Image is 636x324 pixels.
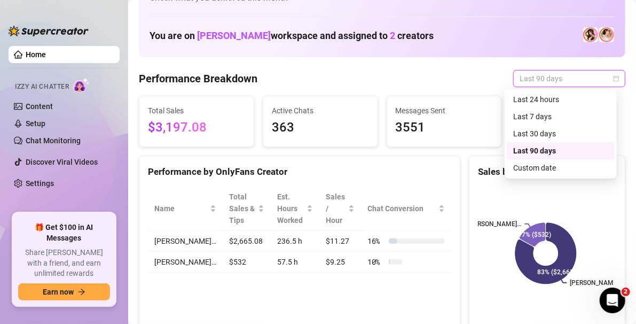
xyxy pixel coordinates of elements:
[271,231,319,252] td: 236.5 h
[507,159,615,176] div: Custom date
[326,191,346,226] span: Sales / Hour
[26,102,53,111] a: Content
[15,82,69,92] span: Izzy AI Chatter
[73,78,90,93] img: AI Chatter
[18,283,110,300] button: Earn nowarrow-right
[507,108,615,125] div: Last 7 days
[148,165,451,179] div: Performance by OnlyFans Creator
[468,220,521,228] text: [PERSON_NAME]…
[367,203,436,214] span: Chat Conversion
[600,288,625,313] iframe: Intercom live chat
[26,136,81,145] a: Chat Monitoring
[148,118,245,138] span: $3,197.08
[223,231,271,252] td: $2,665.08
[43,288,74,296] span: Earn now
[622,288,630,296] span: 2
[272,118,369,138] span: 363
[319,252,361,273] td: $9.25
[319,187,361,231] th: Sales / Hour
[223,187,271,231] th: Total Sales & Tips
[9,26,89,36] img: logo-BBDzfeDw.svg
[319,231,361,252] td: $11.27
[478,165,616,179] div: Sales by OnlyFans Creator
[513,111,608,122] div: Last 7 days
[599,27,614,42] img: 𝖍𝖔𝖑𝖑𝖞
[26,50,46,59] a: Home
[197,30,271,41] span: [PERSON_NAME]
[78,288,85,296] span: arrow-right
[154,203,208,214] span: Name
[396,118,493,138] span: 3551
[507,125,615,142] div: Last 30 days
[277,191,304,226] div: Est. Hours Worked
[271,252,319,273] td: 57.5 h
[26,119,45,128] a: Setup
[150,30,434,42] h1: You are on workspace and assigned to creators
[361,187,451,231] th: Chat Conversion
[570,279,624,287] text: [PERSON_NAME]…
[390,30,395,41] span: 2
[139,71,257,86] h4: Performance Breakdown
[229,191,256,226] span: Total Sales & Tips
[223,252,271,273] td: $532
[507,142,615,159] div: Last 90 days
[396,105,493,117] span: Messages Sent
[613,75,619,82] span: calendar
[26,158,98,166] a: Discover Viral Videos
[520,71,619,87] span: Last 90 days
[507,91,615,108] div: Last 24 hours
[148,187,223,231] th: Name
[18,222,110,243] span: 🎁 Get $100 in AI Messages
[148,105,245,117] span: Total Sales
[18,248,110,279] span: Share [PERSON_NAME] with a friend, and earn unlimited rewards
[367,235,384,247] span: 16 %
[26,179,54,188] a: Settings
[513,128,608,140] div: Last 30 days
[367,256,384,268] span: 10 %
[513,145,608,157] div: Last 90 days
[513,94,608,105] div: Last 24 hours
[272,105,369,117] span: Active Chats
[148,231,223,252] td: [PERSON_NAME]…
[513,162,608,174] div: Custom date
[583,27,598,42] img: Holly
[148,252,223,273] td: [PERSON_NAME]…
